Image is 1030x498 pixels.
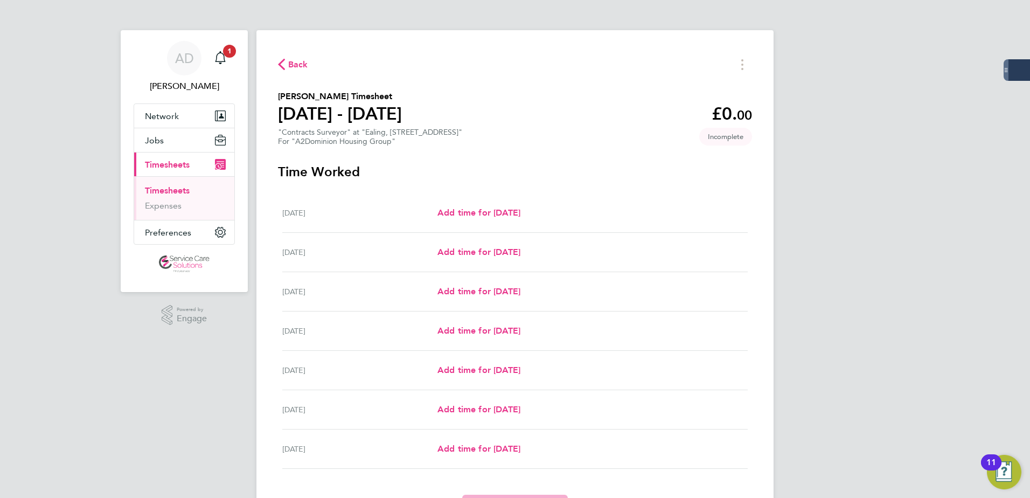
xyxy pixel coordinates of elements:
a: Add time for [DATE] [437,206,520,219]
span: Add time for [DATE] [437,326,520,336]
span: Add time for [DATE] [437,207,520,218]
div: For "A2Dominion Housing Group" [278,137,462,146]
h1: [DATE] - [DATE] [278,103,402,124]
a: 1 [210,41,231,75]
button: Preferences [134,220,234,244]
div: [DATE] [282,364,437,377]
span: Add time for [DATE] [437,286,520,296]
span: Add time for [DATE] [437,404,520,414]
span: AD [175,51,194,65]
a: Expenses [145,200,182,211]
a: Add time for [DATE] [437,442,520,455]
div: "Contracts Surveyor" at "Ealing, [STREET_ADDRESS]" [278,128,462,146]
h2: [PERSON_NAME] Timesheet [278,90,402,103]
span: Add time for [DATE] [437,444,520,454]
span: Timesheets [145,160,190,170]
div: [DATE] [282,285,437,298]
a: Add time for [DATE] [437,403,520,416]
span: This timesheet is Incomplete. [699,128,752,146]
a: Add time for [DATE] [437,324,520,337]
div: [DATE] [282,403,437,416]
button: Network [134,104,234,128]
div: [DATE] [282,206,437,219]
nav: Main navigation [121,30,248,292]
a: AD[PERSON_NAME] [134,41,235,93]
span: Network [145,111,179,121]
span: Preferences [145,227,191,238]
div: [DATE] [282,246,437,259]
button: Open Resource Center, 11 new notifications [987,455,1021,489]
div: Timesheets [134,176,234,220]
div: [DATE] [282,442,437,455]
a: Powered byEngage [162,305,207,326]
button: Back [278,58,308,71]
span: Back [288,58,308,71]
a: Timesheets [145,185,190,196]
span: Add time for [DATE] [437,365,520,375]
span: Engage [177,314,207,323]
span: 00 [737,107,752,123]
span: Powered by [177,305,207,314]
app-decimal: £0. [712,103,752,124]
span: Jobs [145,135,164,146]
div: [DATE] [282,324,437,337]
span: Add time for [DATE] [437,247,520,257]
a: Add time for [DATE] [437,246,520,259]
a: Go to home page [134,255,235,273]
a: Add time for [DATE] [437,285,520,298]
button: Timesheets Menu [733,56,752,73]
span: Amy Dhawan [134,80,235,93]
button: Jobs [134,128,234,152]
h3: Time Worked [278,163,752,181]
span: 1 [223,45,236,58]
img: servicecare-logo-retina.png [159,255,210,273]
div: 11 [986,462,996,476]
button: Timesheets [134,153,234,176]
a: Add time for [DATE] [437,364,520,377]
